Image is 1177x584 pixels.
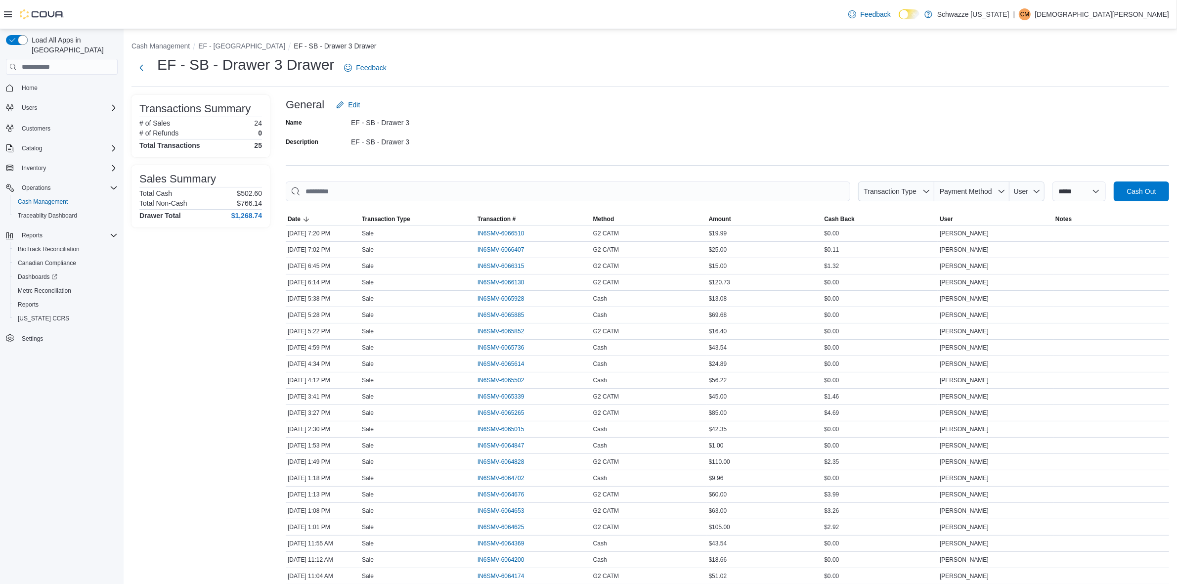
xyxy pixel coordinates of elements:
[709,523,730,531] span: $105.00
[14,271,118,283] span: Dashboards
[593,246,619,254] span: G2 CATM
[822,538,938,549] div: $0.00
[478,393,524,401] span: IN6SMV-6065339
[14,196,72,208] a: Cash Management
[709,278,730,286] span: $120.73
[593,229,619,237] span: G2 CATM
[593,556,607,564] span: Cash
[10,298,122,312] button: Reports
[478,215,516,223] span: Transaction #
[940,507,989,515] span: [PERSON_NAME]
[2,331,122,346] button: Settings
[478,521,534,533] button: IN6SMV-6064625
[822,213,938,225] button: Cash Back
[478,246,524,254] span: IN6SMV-6066407
[286,538,360,549] div: [DATE] 11:55 AM
[478,572,524,580] span: IN6SMV-6064174
[478,507,524,515] span: IN6SMV-6064653
[822,358,938,370] div: $0.00
[231,212,262,220] h4: $1,268.74
[858,181,934,201] button: Transaction Type
[478,358,534,370] button: IN6SMV-6065614
[593,539,607,547] span: Cash
[286,227,360,239] div: [DATE] 7:20 PM
[860,9,890,19] span: Feedback
[476,213,591,225] button: Transaction #
[362,278,374,286] p: Sale
[478,407,534,419] button: IN6SMV-6065265
[22,164,46,172] span: Inventory
[362,262,374,270] p: Sale
[593,311,607,319] span: Cash
[2,161,122,175] button: Inventory
[18,212,77,220] span: Traceabilty Dashboard
[822,521,938,533] div: $2.92
[18,82,42,94] a: Home
[478,570,534,582] button: IN6SMV-6064174
[14,210,118,222] span: Traceabilty Dashboard
[844,4,894,24] a: Feedback
[938,213,1053,225] button: User
[822,244,938,256] div: $0.11
[1035,8,1169,20] p: [DEMOGRAPHIC_DATA][PERSON_NAME]
[18,259,76,267] span: Canadian Compliance
[822,227,938,239] div: $0.00
[2,228,122,242] button: Reports
[18,102,118,114] span: Users
[10,270,122,284] a: Dashboards
[478,472,534,484] button: IN6SMV-6064702
[478,260,534,272] button: IN6SMV-6066315
[362,425,374,433] p: Sale
[286,244,360,256] div: [DATE] 7:02 PM
[18,273,57,281] span: Dashboards
[709,539,727,547] span: $43.54
[940,311,989,319] span: [PERSON_NAME]
[864,187,916,195] span: Transaction Type
[18,287,71,295] span: Metrc Reconciliation
[478,456,534,468] button: IN6SMV-6064828
[286,521,360,533] div: [DATE] 1:01 PM
[18,142,46,154] button: Catalog
[478,342,534,354] button: IN6SMV-6065736
[940,360,989,368] span: [PERSON_NAME]
[18,229,46,241] button: Reports
[1055,215,1072,223] span: Notes
[940,215,953,223] span: User
[28,35,118,55] span: Load All Apps in [GEOGRAPHIC_DATA]
[822,489,938,500] div: $3.99
[286,309,360,321] div: [DATE] 5:28 PM
[478,554,534,566] button: IN6SMV-6064200
[139,103,251,115] h3: Transactions Summary
[131,58,151,78] button: Next
[362,295,374,303] p: Sale
[822,407,938,419] div: $4.69
[940,187,992,195] span: Payment Method
[709,442,724,449] span: $1.00
[362,215,410,223] span: Transaction Type
[478,244,534,256] button: IN6SMV-6066407
[822,423,938,435] div: $0.00
[593,393,619,401] span: G2 CATM
[709,344,727,352] span: $43.54
[18,301,39,309] span: Reports
[258,129,262,137] p: 0
[478,276,534,288] button: IN6SMV-6066130
[332,95,364,115] button: Edit
[707,213,823,225] button: Amount
[157,55,334,75] h1: EF - SB - Drawer 3 Drawer
[286,119,302,127] label: Name
[940,474,989,482] span: [PERSON_NAME]
[351,115,483,127] div: EF - SB - Drawer 3
[362,344,374,352] p: Sale
[14,299,43,311] a: Reports
[18,123,54,135] a: Customers
[2,101,122,115] button: Users
[478,409,524,417] span: IN6SMV-6065265
[593,507,619,515] span: G2 CATM
[593,262,619,270] span: G2 CATM
[286,138,318,146] label: Description
[1014,187,1029,195] span: User
[478,262,524,270] span: IN6SMV-6066315
[899,9,919,20] input: Dark Mode
[940,539,989,547] span: [PERSON_NAME]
